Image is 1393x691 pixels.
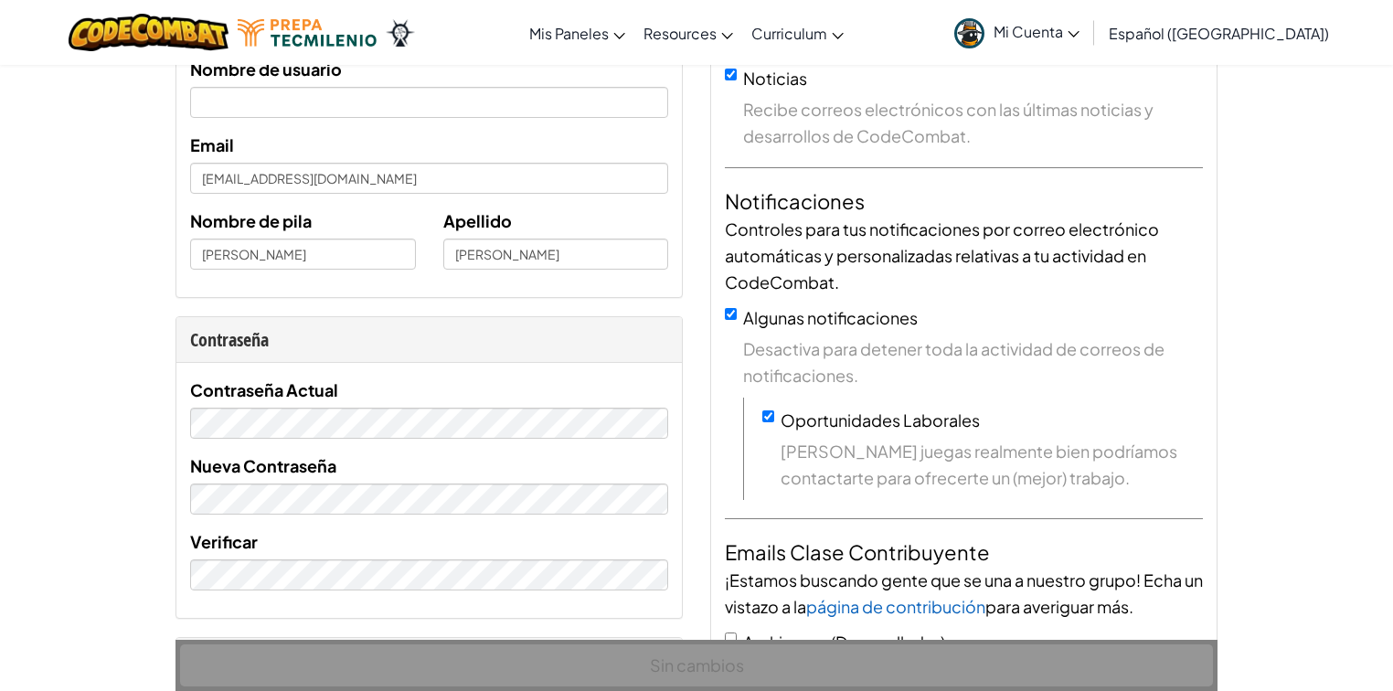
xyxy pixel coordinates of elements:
[743,68,807,89] label: Noticias
[190,528,258,555] label: Verificar
[743,96,1203,149] span: Recibe correos electrónicos con las últimas noticias y desarrollos de CodeCombat.
[742,8,853,58] a: Curriculum
[190,207,312,234] label: Nombre de pila
[743,335,1203,388] span: Desactiva para detener toda la actividad de correos de notificaciones.
[725,186,1203,216] h4: Notificaciones
[69,14,229,51] img: CodeCombat logo
[751,24,827,43] span: Curriculum
[190,452,336,479] label: Nueva Contraseña
[190,134,234,155] span: Email
[725,537,1203,567] h4: Emails Clase Contribuyente
[725,218,1159,292] span: Controles para tus notificaciones por correo electrónico automáticas y personalizadas relativas a...
[945,4,1089,61] a: Mi Cuenta
[806,596,985,617] a: página de contribución
[386,19,415,47] img: Ozaria
[190,56,342,82] label: Nombre de usuario
[634,8,742,58] a: Resources
[238,19,377,47] img: Tecmilenio logo
[781,438,1203,491] span: [PERSON_NAME] juegas realmente bien podríamos contactarte para ofrecerte un (mejor) trabajo.
[529,24,609,43] span: Mis Paneles
[1109,24,1329,43] span: Español ([GEOGRAPHIC_DATA])
[190,377,338,403] label: Contraseña Actual
[743,307,918,328] label: Algunas notificaciones
[643,24,717,43] span: Resources
[520,8,634,58] a: Mis Paneles
[443,207,512,234] label: Apellido
[743,632,828,653] span: Archimago
[781,409,980,431] label: Oportunidades Laborales
[1100,8,1338,58] a: Español ([GEOGRAPHIC_DATA])
[831,632,945,653] span: (Desarrollador)
[725,569,1203,617] span: ¡Estamos buscando gente que se una a nuestro grupo! Echa un vistazo a la
[985,596,1133,617] span: para averiguar más.
[954,18,984,48] img: avatar
[190,326,668,353] div: Contraseña
[994,22,1079,41] span: Mi Cuenta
